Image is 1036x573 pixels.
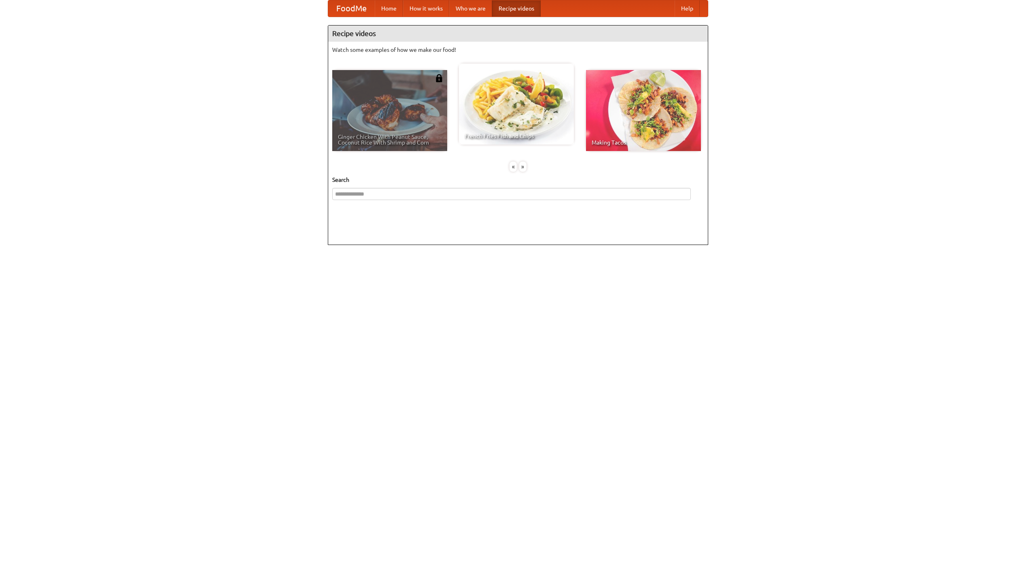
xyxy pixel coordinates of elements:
div: » [519,162,526,172]
a: How it works [403,0,449,17]
p: Watch some examples of how we make our food! [332,46,704,54]
div: « [510,162,517,172]
a: FoodMe [328,0,375,17]
a: French Fries Fish and Chips [459,64,574,145]
img: 483408.png [435,74,443,82]
h5: Search [332,176,704,184]
a: Who we are [449,0,492,17]
h4: Recipe videos [328,26,708,42]
a: Making Tacos [586,70,701,151]
a: Home [375,0,403,17]
span: Making Tacos [592,140,695,145]
a: Help [675,0,700,17]
span: French Fries Fish and Chips [465,133,568,139]
a: Recipe videos [492,0,541,17]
